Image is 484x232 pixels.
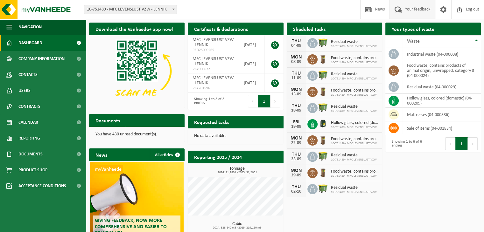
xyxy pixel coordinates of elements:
span: myVanheede [93,165,123,174]
div: MON [290,136,303,141]
img: WB-0140-HPE-BN-01 [318,134,328,145]
span: 10-751489 - MFC LEVENSLUST VZW [331,190,377,194]
span: 10-751489 - MFC LEVENSLUST VZW [331,158,377,162]
span: Food waste, contains products of animal origin, unwrapped, category 3 [331,56,379,61]
img: WB-1100-HPE-GN-50 [318,70,328,80]
div: THU [290,152,303,157]
img: WB-1100-HPE-GN-50 [318,37,328,48]
span: VLA701596 [193,86,234,91]
span: Residual waste [331,153,377,158]
span: Navigation [18,19,42,35]
div: MON [290,168,303,173]
img: WB-1100-HPE-GN-50 [318,102,328,113]
span: Residual waste [331,72,377,77]
div: 04-09 [290,44,303,48]
span: 10-751489 - MFC LEVENSLUST VZW [331,61,379,65]
button: Next [468,137,478,150]
span: VLA900672 [193,67,234,72]
span: Company information [18,51,65,67]
span: 10-751489 - MFC LEVENSLUST VZW [331,93,379,97]
div: THU [290,71,303,76]
div: THU [290,184,303,189]
p: You have 430 unread document(s). [95,132,178,137]
span: 10-751489 - MFC LEVENSLUST VZW [331,126,379,129]
div: 29-09 [290,173,303,178]
span: 10-751489 - MFC LEVENSLUST VZW [331,44,377,48]
div: 02-10 [290,189,303,194]
td: residual waste (04-000029) [402,80,481,94]
div: THU [290,103,303,108]
div: MON [290,87,303,92]
div: Showing 1 to 3 of 3 entries [191,94,232,108]
td: food waste, contains products of animal origin, unwrapped, category 3 (04-000024) [402,61,481,80]
span: Calendar [18,114,38,130]
span: 10-751489 - MFC LEVENSLUST VZW [331,77,377,81]
td: hollow glass, colored (domestic) (04-000209) [402,94,481,108]
span: Users [18,83,31,99]
div: FRI [290,119,303,125]
div: Showing 1 to 6 of 6 entries [389,137,430,151]
h2: News [89,148,114,161]
h2: Certificats & declarations [188,23,254,35]
span: Documents [18,146,43,162]
div: 15-09 [290,92,303,97]
div: 25-09 [290,157,303,161]
span: Waste [407,39,420,44]
span: Residual waste [331,104,377,109]
span: Food waste, contains products of animal origin, unwrapped, category 3 [331,137,379,142]
img: WB-0140-HPE-BN-01 [318,86,328,97]
span: Acceptance conditions [18,178,66,194]
span: Food waste, contains products of animal origin, unwrapped, category 3 [331,169,379,174]
td: [DATE] [239,73,265,92]
span: 2024: 11,280 t - 2025: 31,260 t [191,171,283,174]
span: MFC LEVENSLUST VZW - LENNIK [193,57,234,66]
button: Next [270,95,280,107]
button: Previous [445,137,455,150]
span: Contacts [18,67,38,83]
span: Dashboard [18,35,42,51]
td: industrial waste (04-000008) [402,47,481,61]
img: WB-1100-HPE-GN-50 [318,183,328,194]
span: 10-751489 - MFC LEVENSLUST VZW [331,109,377,113]
td: mattresses (04-000386) [402,108,481,121]
td: [DATE] [239,35,265,54]
span: Reporting [18,130,40,146]
button: 1 [455,137,468,150]
a: All articles [150,148,184,161]
p: No data available. [194,134,277,138]
button: Previous [248,95,258,107]
span: 10-751489 - MFC LEVENSLUST VZW - LENNIK [84,5,177,14]
span: 2024: 328,840 m3 - 2025: 219,180 m3 [191,226,283,229]
span: Residual waste [331,39,377,44]
h3: Tonnage [191,167,283,174]
span: Residual waste [331,185,377,190]
h3: Cubic [191,222,283,229]
h2: Documents [89,114,126,126]
div: MON [290,55,303,60]
div: 18-09 [290,108,303,113]
span: Food waste, contains products of animal origin, unwrapped, category 3 [331,88,379,93]
span: Contracts [18,99,40,114]
img: WB-0140-HPE-BN-01 [318,53,328,64]
img: Download de VHEPlus App [89,35,185,107]
img: CR-HR-1C-1000-PES-01 [318,118,328,129]
span: Hollow glass, colored (domestic) [331,120,379,126]
img: WB-1100-HPE-GN-50 [318,151,328,161]
div: 22-09 [290,141,303,145]
div: THU [290,38,303,44]
img: WB-0140-HPE-BN-01 [318,167,328,178]
h2: Download the Vanheede+ app now! [89,23,180,35]
h2: Sheduled tasks [287,23,332,35]
span: 10-751489 - MFC LEVENSLUST VZW [331,174,379,178]
button: 1 [258,95,270,107]
div: 19-09 [290,125,303,129]
h2: Requested tasks [188,116,235,128]
span: MFC LEVENSLUST VZW - LENNIK [193,38,234,47]
h2: Your types of waste [385,23,441,35]
div: 08-09 [290,60,303,64]
td: sale of items (04-001834) [402,121,481,135]
div: 11-09 [290,76,303,80]
td: [DATE] [239,54,265,73]
span: RED25009265 [193,48,234,53]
